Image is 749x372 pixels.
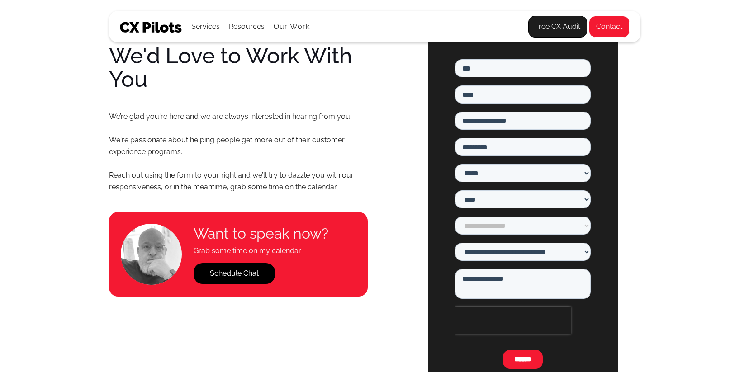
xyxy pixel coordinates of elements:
div: Resources [229,11,265,42]
h1: We'd Love to Work With You [109,44,368,91]
div: Services [191,11,220,42]
div: Resources [229,20,265,33]
div: Services [191,20,220,33]
a: Free CX Audit [528,16,587,38]
a: Contact [589,16,630,38]
a: Schedule Chat [194,263,275,284]
a: Our Work [274,23,310,31]
h4: Want to speak now? [194,225,328,242]
p: We’re glad you're here and we are always interested in hearing from you. We're passionate about h... [109,111,368,193]
h4: Grab some time on my calendar [194,245,328,257]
